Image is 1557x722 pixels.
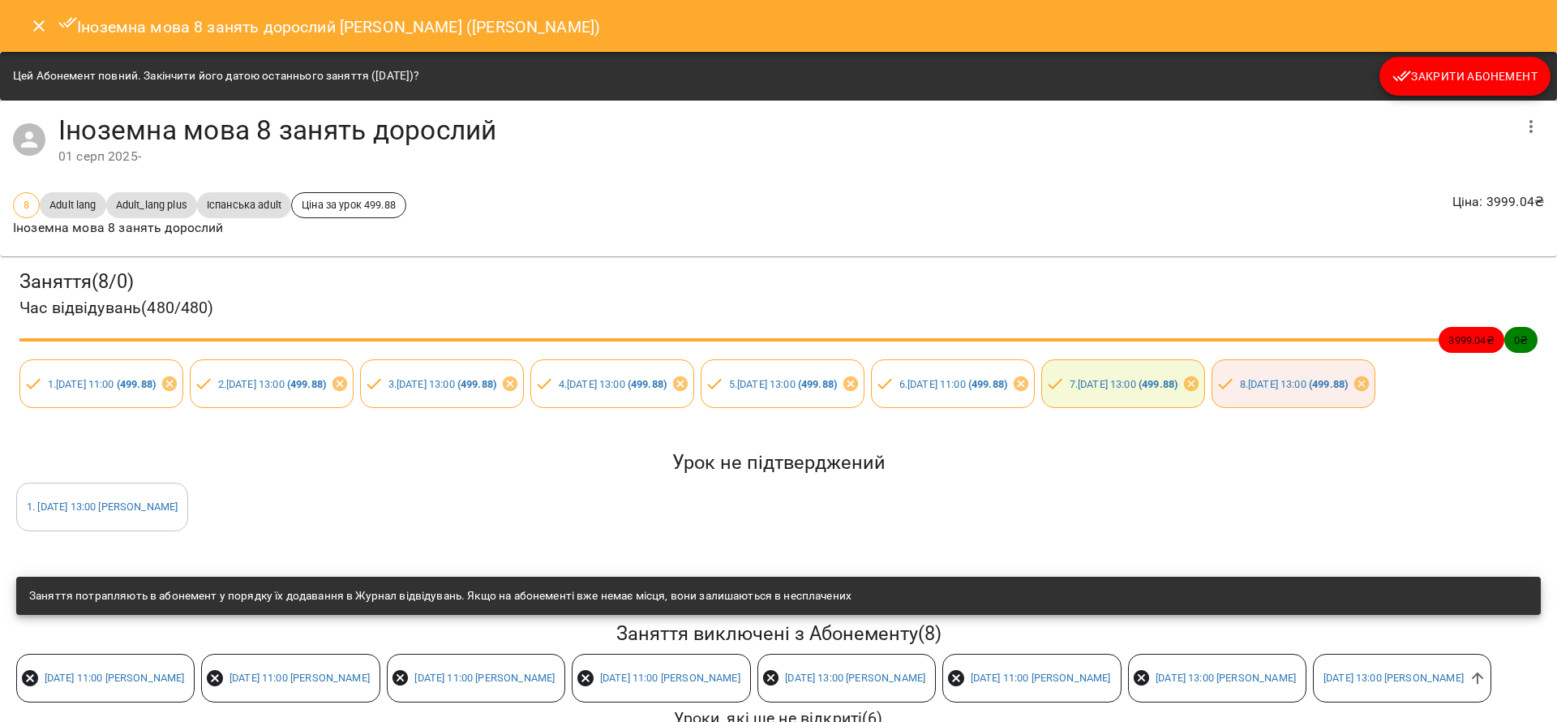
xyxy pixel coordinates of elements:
a: [DATE] 13:00 [PERSON_NAME] [1156,672,1296,684]
div: 2.[DATE] 13:00 (499.88) [190,359,354,408]
a: [DATE] 11:00 [PERSON_NAME] [414,672,555,684]
h5: Заняття виключені з Абонементу ( 8 ) [16,621,1541,647]
div: 3.[DATE] 13:00 (499.88) [360,359,524,408]
div: 4.[DATE] 13:00 (499.88) [530,359,694,408]
a: 3.[DATE] 13:00 (499.88) [388,378,496,390]
p: Ціна : 3999.04 ₴ [1452,192,1544,212]
a: 2.[DATE] 13:00 (499.88) [218,378,326,390]
button: Close [19,6,58,45]
a: 5.[DATE] 13:00 (499.88) [729,378,837,390]
a: 4.[DATE] 13:00 (499.88) [559,378,667,390]
div: Цей Абонемент повний. Закінчити його датою останнього заняття ([DATE])? [13,62,419,91]
span: Adult_lang plus [106,197,197,213]
h4: Час відвідувань ( 480 / 480 ) [19,295,1538,320]
div: 1.[DATE] 11:00 (499.88) [19,359,183,408]
span: 3999.04 ₴ [1439,333,1503,348]
a: 8.[DATE] 13:00 (499.88) [1240,378,1348,390]
h6: Іноземна мова 8 занять дорослий [PERSON_NAME] ([PERSON_NAME]) [58,13,601,40]
div: 7.[DATE] 13:00 (499.88) [1041,359,1205,408]
a: 6.[DATE] 11:00 (499.88) [899,378,1007,390]
a: [DATE] 11:00 [PERSON_NAME] [45,672,185,684]
a: 1. [DATE] 13:00 [PERSON_NAME] [27,501,178,513]
div: 8.[DATE] 13:00 (499.88) [1212,359,1375,408]
span: 0 ₴ [1504,333,1538,348]
span: Adult lang [40,197,105,213]
div: 01 серп 2025 - [58,147,1512,166]
b: ( 499.88 ) [457,378,496,390]
a: [DATE] 11:00 [PERSON_NAME] [229,672,370,684]
a: [DATE] 13:00 [PERSON_NAME] [785,672,925,684]
button: Закрити Абонемент [1379,57,1551,96]
div: 6.[DATE] 11:00 (499.88) [871,359,1035,408]
h4: Іноземна мова 8 занять дорослий [58,114,1512,147]
span: Закрити Абонемент [1392,67,1538,86]
b: ( 499.88 ) [798,378,837,390]
div: Заняття потрапляють в абонемент у порядку їх додавання в Журнал відвідувань. Якщо на абонементі в... [29,582,851,611]
a: [DATE] 11:00 [PERSON_NAME] [971,672,1111,684]
b: ( 499.88 ) [287,378,326,390]
span: Ціна за урок 499.88 [292,197,405,213]
h3: Заняття ( 8 / 0 ) [19,269,1538,294]
b: ( 499.88 ) [117,378,156,390]
b: ( 499.88 ) [1309,378,1348,390]
span: Іспанська adult [197,197,291,213]
b: ( 499.88 ) [628,378,667,390]
span: 8 [14,197,39,213]
a: [DATE] 13:00 [PERSON_NAME] [1323,672,1464,684]
a: [DATE] 11:00 [PERSON_NAME] [600,672,740,684]
a: 1.[DATE] 11:00 (499.88) [48,378,156,390]
p: Іноземна мова 8 занять дорослий [13,218,406,238]
b: ( 499.88 ) [968,378,1007,390]
div: 5.[DATE] 13:00 (499.88) [701,359,864,408]
b: ( 499.88 ) [1139,378,1177,390]
a: 7.[DATE] 13:00 (499.88) [1070,378,1177,390]
h5: Урок не підтверджений [16,450,1541,475]
div: [DATE] 13:00 [PERSON_NAME] [1313,654,1491,703]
